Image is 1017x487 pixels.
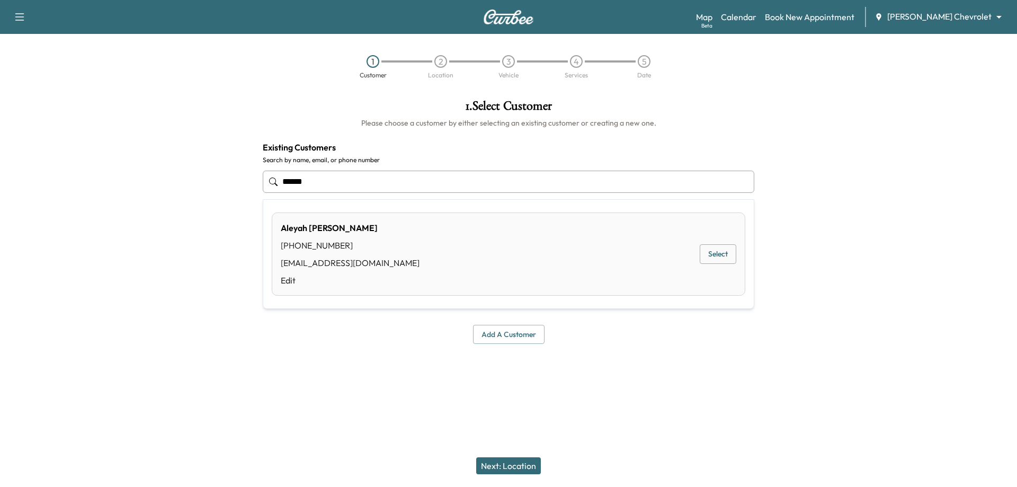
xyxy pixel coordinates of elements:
[502,55,515,68] div: 3
[637,72,651,78] div: Date
[263,100,754,118] h1: 1 . Select Customer
[281,256,420,269] div: [EMAIL_ADDRESS][DOMAIN_NAME]
[765,11,854,23] a: Book New Appointment
[701,22,712,30] div: Beta
[570,55,583,68] div: 4
[281,222,420,234] div: Aleyah [PERSON_NAME]
[281,274,420,287] a: Edit
[476,457,541,474] button: Next: Location
[281,239,420,252] div: [PHONE_NUMBER]
[434,55,447,68] div: 2
[696,11,712,23] a: MapBeta
[887,11,992,23] span: [PERSON_NAME] Chevrolet
[498,72,519,78] div: Vehicle
[700,244,736,264] button: Select
[473,325,545,344] button: Add a customer
[263,118,754,128] h6: Please choose a customer by either selecting an existing customer or creating a new one.
[638,55,650,68] div: 5
[367,55,379,68] div: 1
[483,10,534,24] img: Curbee Logo
[565,72,588,78] div: Services
[721,11,756,23] a: Calendar
[263,156,754,164] label: Search by name, email, or phone number
[428,72,453,78] div: Location
[263,141,754,154] h4: Existing Customers
[360,72,387,78] div: Customer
